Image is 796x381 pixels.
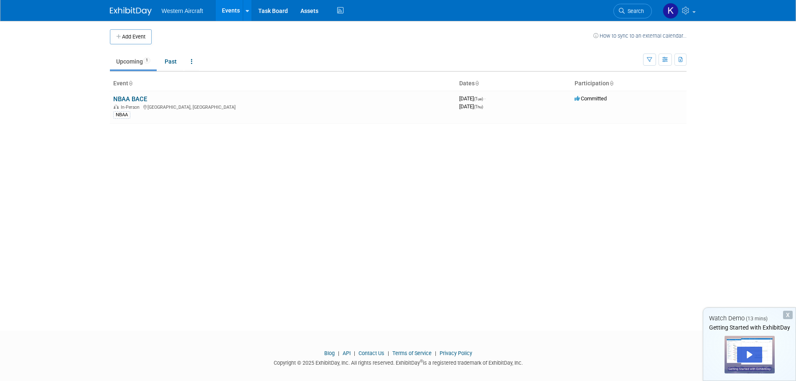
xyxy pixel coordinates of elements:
div: Watch Demo [703,314,796,323]
div: [GEOGRAPHIC_DATA], [GEOGRAPHIC_DATA] [113,103,453,110]
sup: ® [420,359,423,363]
a: Sort by Start Date [475,80,479,87]
span: 1 [143,57,150,64]
a: Terms of Service [392,350,432,356]
img: ExhibitDay [110,7,152,15]
a: Sort by Event Name [128,80,132,87]
span: | [352,350,357,356]
a: Upcoming1 [110,54,157,69]
div: NBAA [113,111,130,119]
div: Getting Started with ExhibitDay [703,323,796,332]
a: Contact Us [359,350,384,356]
a: Search [613,4,652,18]
img: Kindra Mahler [663,3,679,19]
span: - [484,95,486,102]
span: | [433,350,438,356]
img: In-Person Event [114,105,119,109]
span: (Tue) [474,97,483,101]
a: Past [158,54,183,69]
span: Search [625,8,644,14]
th: Event [110,77,456,91]
a: Sort by Participation Type [609,80,613,87]
a: How to sync to an external calendar... [593,33,687,39]
a: Blog [324,350,335,356]
span: Committed [575,95,607,102]
div: Play [737,347,762,363]
th: Dates [456,77,571,91]
span: (13 mins) [746,316,768,322]
span: | [336,350,341,356]
span: (Thu) [474,105,483,109]
span: | [386,350,391,356]
button: Add Event [110,29,152,44]
span: [DATE] [459,95,486,102]
span: In-Person [121,105,142,110]
div: Dismiss [783,311,793,319]
a: API [343,350,351,356]
span: Western Aircraft [162,8,203,14]
th: Participation [571,77,687,91]
a: NBAA BACE [113,95,147,103]
a: Privacy Policy [440,350,472,356]
span: [DATE] [459,103,483,110]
